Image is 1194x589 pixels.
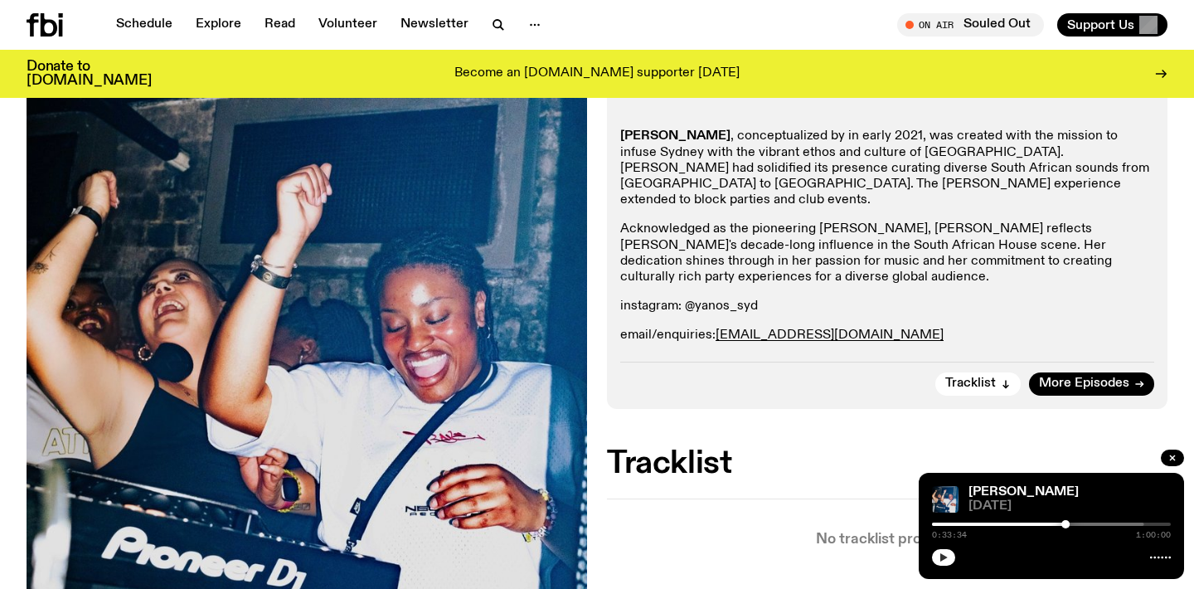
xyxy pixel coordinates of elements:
a: [EMAIL_ADDRESS][DOMAIN_NAME] [716,329,944,342]
a: Read [255,13,305,37]
button: Tracklist [935,372,1021,396]
p: Acknowledged as the pioneering [PERSON_NAME], [PERSON_NAME] reflects [PERSON_NAME]'s decade-long ... [620,221,1154,285]
h3: Donate to [DOMAIN_NAME] [27,60,152,88]
span: More Episodes [1039,377,1129,390]
a: More Episodes [1029,372,1154,396]
button: Support Us [1057,13,1167,37]
p: Become an [DOMAIN_NAME] supporter [DATE] [454,66,740,81]
a: Newsletter [391,13,478,37]
strong: [PERSON_NAME] [620,129,730,143]
p: instagram: @yanos_syd [620,299,1154,314]
p: , conceptualized by in early 2021, was created with the mission to infuse Sydney with the vibrant... [620,129,1154,208]
a: Schedule [106,13,182,37]
span: Tracklist [945,377,996,390]
p: email/enquiries: [620,328,1154,343]
span: [DATE] [968,500,1171,513]
a: Explore [186,13,251,37]
button: On AirSouled Out [897,13,1044,37]
span: Tune in live [915,18,1036,31]
a: Volunteer [308,13,387,37]
h2: Tracklist [607,449,1167,479]
a: [PERSON_NAME] [968,485,1079,499]
span: 0:33:34 [932,531,967,539]
p: No tracklist provided [607,533,1167,547]
span: 1:00:00 [1136,531,1171,539]
span: Support Us [1067,17,1134,32]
